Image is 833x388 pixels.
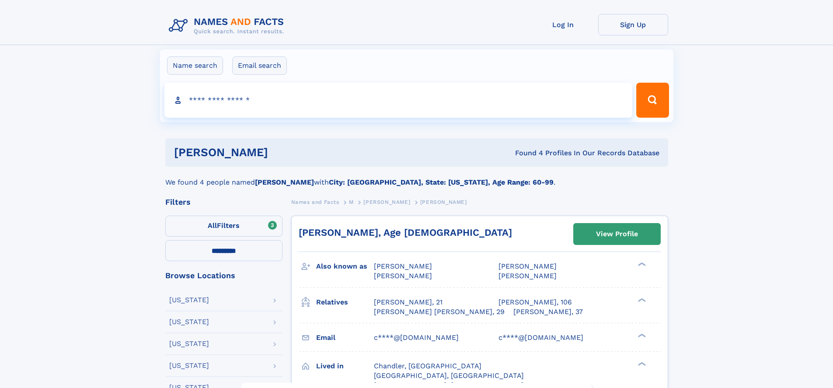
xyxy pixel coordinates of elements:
[255,178,314,186] b: [PERSON_NAME]
[636,297,646,303] div: ❯
[167,56,223,75] label: Name search
[208,221,217,230] span: All
[316,295,374,310] h3: Relatives
[169,318,209,325] div: [US_STATE]
[363,199,410,205] span: [PERSON_NAME]
[391,148,659,158] div: Found 4 Profiles In Our Records Database
[636,332,646,338] div: ❯
[374,307,505,317] a: [PERSON_NAME] [PERSON_NAME], 29
[165,272,282,280] div: Browse Locations
[574,224,660,245] a: View Profile
[165,216,282,237] label: Filters
[636,361,646,367] div: ❯
[232,56,287,75] label: Email search
[374,262,432,270] span: [PERSON_NAME]
[596,224,638,244] div: View Profile
[420,199,467,205] span: [PERSON_NAME]
[598,14,668,35] a: Sign Up
[363,196,410,207] a: [PERSON_NAME]
[165,198,282,206] div: Filters
[169,362,209,369] div: [US_STATE]
[636,262,646,267] div: ❯
[316,330,374,345] h3: Email
[165,167,668,188] div: We found 4 people named with .
[374,362,481,370] span: Chandler, [GEOGRAPHIC_DATA]
[374,297,443,307] a: [PERSON_NAME], 21
[374,272,432,280] span: [PERSON_NAME]
[165,14,291,38] img: Logo Names and Facts
[291,196,339,207] a: Names and Facts
[513,307,583,317] a: [PERSON_NAME], 37
[636,83,669,118] button: Search Button
[329,178,554,186] b: City: [GEOGRAPHIC_DATA], State: [US_STATE], Age Range: 60-99
[316,259,374,274] h3: Also known as
[164,83,633,118] input: search input
[498,297,572,307] a: [PERSON_NAME], 106
[349,199,354,205] span: M
[316,359,374,374] h3: Lived in
[169,340,209,347] div: [US_STATE]
[498,262,557,270] span: [PERSON_NAME]
[299,227,512,238] a: [PERSON_NAME], Age [DEMOGRAPHIC_DATA]
[498,272,557,280] span: [PERSON_NAME]
[528,14,598,35] a: Log In
[169,297,209,304] div: [US_STATE]
[374,371,524,380] span: [GEOGRAPHIC_DATA], [GEOGRAPHIC_DATA]
[349,196,354,207] a: M
[174,147,392,158] h1: [PERSON_NAME]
